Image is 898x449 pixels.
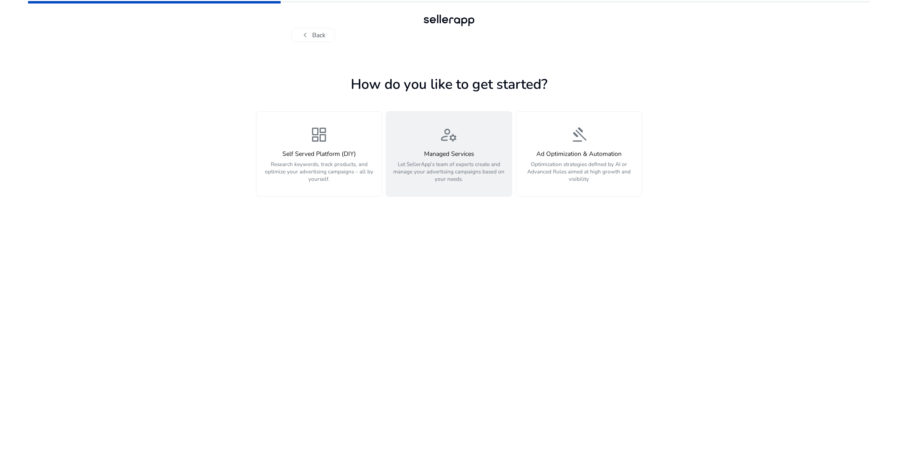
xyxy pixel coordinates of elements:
[516,111,642,197] button: gavelAd Optimization & AutomationOptimization strategies defined by AI or Advanced Rules aimed at...
[256,76,642,93] h1: How do you like to get started?
[440,126,458,144] span: manage_accounts
[301,31,310,40] span: chevron_left
[261,150,377,158] h4: Self Served Platform (DIY)
[391,160,507,183] p: Let SellerApp’s team of experts create and manage your advertising campaigns based on your needs.
[570,126,588,144] span: gavel
[310,126,328,144] span: dashboard
[256,111,382,197] button: dashboardSelf Served Platform (DIY)Research keywords, track products, and optimize your advertisi...
[521,160,637,183] p: Optimization strategies defined by AI or Advanced Rules aimed at high growth and visibility
[386,111,512,197] button: manage_accountsManaged ServicesLet SellerApp’s team of experts create and manage your advertising...
[391,150,507,158] h4: Managed Services
[291,28,335,42] button: chevron_leftBack
[261,160,377,183] p: Research keywords, track products, and optimize your advertising campaigns – all by yourself.
[521,150,637,158] h4: Ad Optimization & Automation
